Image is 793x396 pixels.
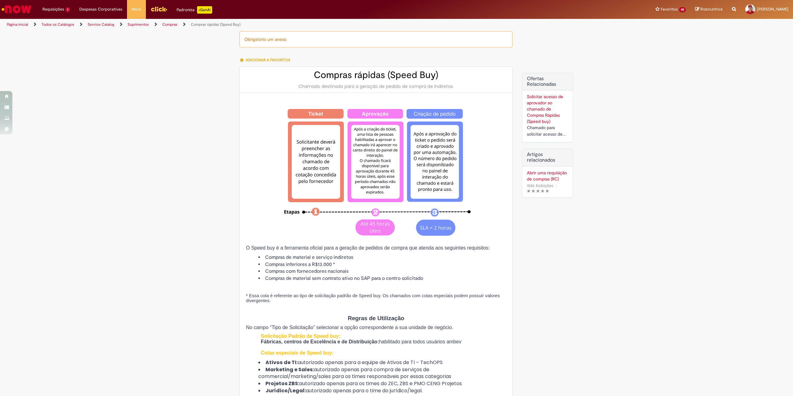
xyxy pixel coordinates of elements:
li: Compras de material sem contrato ativo no SAP para o centro solicitado [258,275,506,282]
h3: Artigos relacionados [527,152,568,163]
span: autorizado apenas para o time do jurídico/legal. [306,387,423,394]
strong: Jurídico/Legal: [265,387,306,394]
strong: Marketing e Sales: [265,366,314,373]
span: Regras de Utilização [348,315,404,321]
span: Solicitação Padrão de Speed buy: [261,333,340,339]
span: No campo “Tipo de Solicitação” selecionar a opção correspondente a sua unidade de negócio. [246,325,453,330]
img: ServiceNow [1,3,33,15]
p: +GenAi [197,6,212,14]
span: Cotas especiais de Speed buy: [261,350,334,355]
span: 1 [65,7,70,12]
span: Rascunhos [700,6,723,12]
a: Todos os Catálogos [42,22,74,27]
a: Suprimentos [128,22,149,27]
span: autorizado apenas para os times do ZEC, ZBS e PMO CENG Projetos [299,380,462,387]
span: autorizado apenas para compra de serviços de commercial/marketing/sales para os times responsávei... [258,366,451,380]
strong: de TI: [284,359,298,366]
span: 45 [679,7,686,12]
li: Compras inferiores a R$13.000 * [258,261,506,268]
span: autorizado apenas para a equipe de Ativos de TI – TechOPS [283,359,443,366]
a: Compras [162,22,177,27]
span: Adicionar a Favoritos [246,58,290,63]
span: • [554,181,558,190]
a: Rascunhos [695,7,723,12]
a: Service Catalog [88,22,114,27]
div: Ofertas Relacionadas [522,73,573,142]
a: Página inicial [7,22,28,27]
div: Chamado destinado para a geração de pedido de compra de indiretos. [246,83,506,89]
span: Favoritos [661,6,678,12]
h2: Ofertas Relacionadas [527,76,568,87]
ul: Trilhas de página [5,19,524,30]
div: Chamado para solicitar acesso de aprovador ao ticket de Speed buy [527,124,568,137]
span: Requisições [42,6,64,12]
a: Solicitar acesso de aprovador ao chamado de Compras Rápidas (Speed buy) [527,94,563,124]
strong: Ativos [265,359,283,366]
span: 1586 Exibições [527,183,553,188]
span: More [132,6,141,12]
li: Compras de material e serviço indiretos [258,254,506,261]
button: Adicionar a Favoritos [239,54,294,67]
span: habilitado para todos usuários ambev [379,339,461,344]
span: * Essa cota é referente ao tipo de solicitação padrão de Speed buy. Os chamados com cotas especia... [246,293,500,303]
span: Despesas Corporativas [79,6,122,12]
a: Abrir uma requisição de compras (RC) [527,170,568,182]
h2: Compras rápidas (Speed Buy) [246,70,506,80]
li: Compras com fornecedores nacionais [258,268,506,275]
span: [PERSON_NAME] [757,7,788,12]
strong: Projetos ZBS: [265,380,299,387]
a: Compras rápidas (Speed Buy) [191,22,241,27]
span: O Speed buy é a ferramenta oficial para a geração de pedidos de compra que atenda aos seguintes r... [246,245,490,250]
img: click_logo_yellow_360x200.png [151,4,167,14]
span: Fábricas, centros de Excelência e de Distribuição: [261,339,379,344]
div: Obrigatório um anexo. [239,31,513,47]
div: Padroniza [177,6,212,14]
